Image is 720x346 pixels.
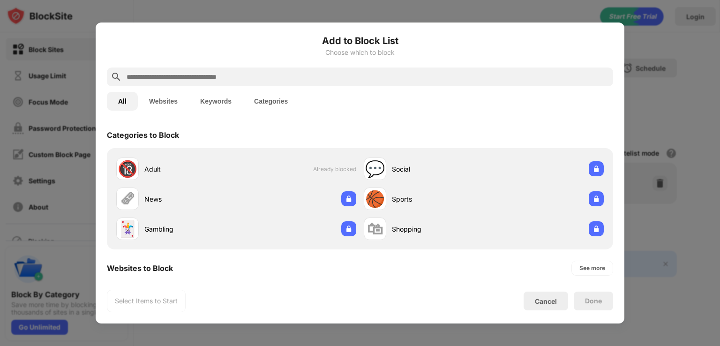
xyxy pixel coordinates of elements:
[107,34,613,48] h6: Add to Block List
[107,49,613,56] div: Choose which to block
[138,92,189,111] button: Websites
[243,92,299,111] button: Categories
[367,219,383,239] div: 🛍
[118,219,137,239] div: 🃏
[365,189,385,209] div: 🏀
[107,130,179,140] div: Categories to Block
[365,159,385,179] div: 💬
[585,297,602,305] div: Done
[111,71,122,83] img: search.svg
[535,297,557,305] div: Cancel
[144,194,236,204] div: News
[313,165,356,173] span: Already blocked
[107,263,173,273] div: Websites to Block
[107,92,138,111] button: All
[579,263,605,273] div: See more
[120,189,135,209] div: 🗞
[189,92,243,111] button: Keywords
[144,164,236,174] div: Adult
[118,159,137,179] div: 🔞
[115,296,178,306] div: Select Items to Start
[144,224,236,234] div: Gambling
[392,194,484,204] div: Sports
[392,164,484,174] div: Social
[392,224,484,234] div: Shopping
